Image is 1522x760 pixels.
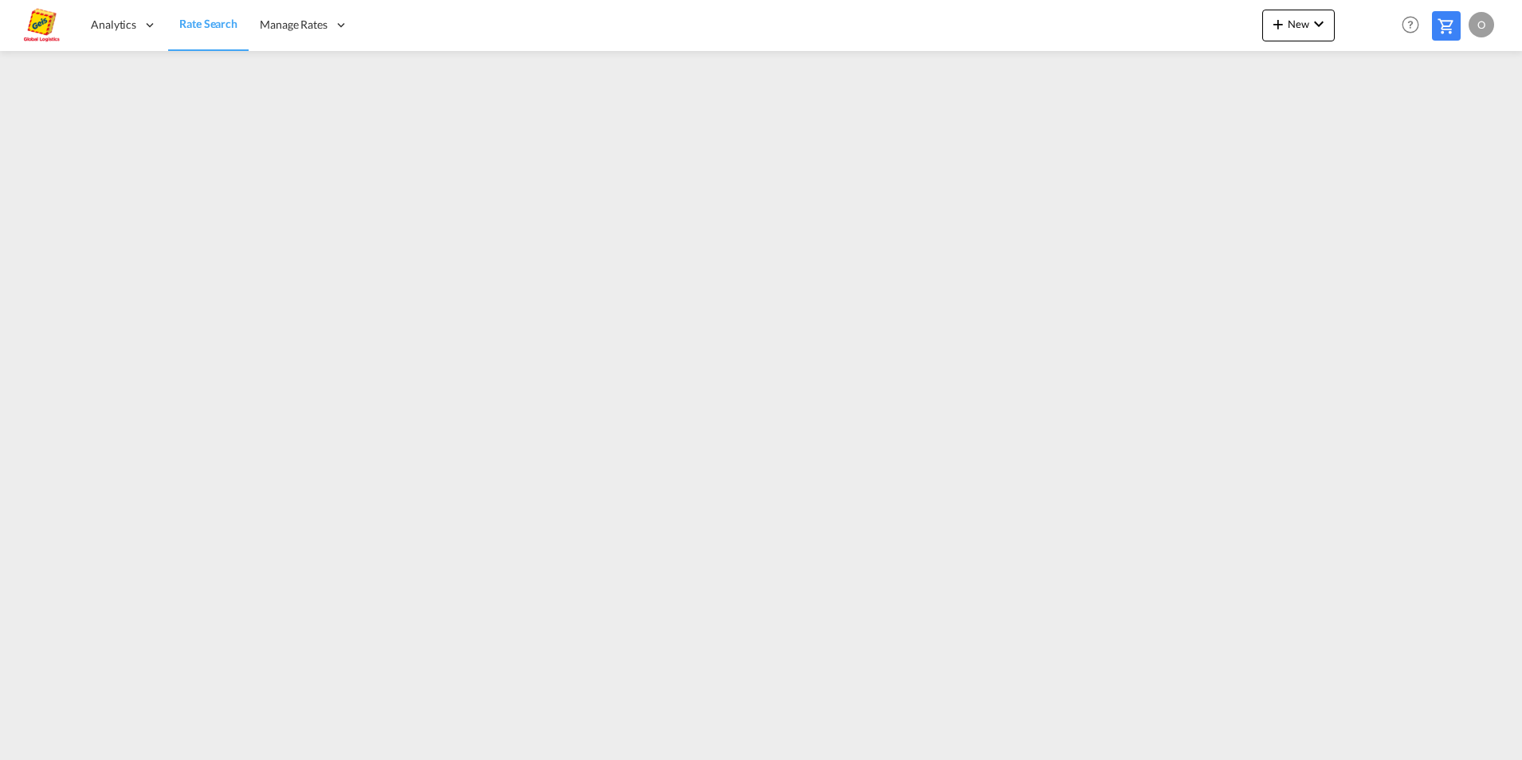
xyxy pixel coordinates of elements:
img: a2a4a140666c11eeab5485e577415959.png [24,7,60,43]
span: Rate Search [179,17,237,30]
span: Analytics [91,17,136,33]
div: Help [1397,11,1432,40]
span: Manage Rates [260,17,328,33]
md-icon: icon-plus 400-fg [1269,14,1288,33]
div: O [1469,12,1494,37]
md-icon: icon-chevron-down [1309,14,1328,33]
span: New [1269,18,1328,30]
span: Help [1397,11,1424,38]
button: icon-plus 400-fgNewicon-chevron-down [1262,10,1335,41]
